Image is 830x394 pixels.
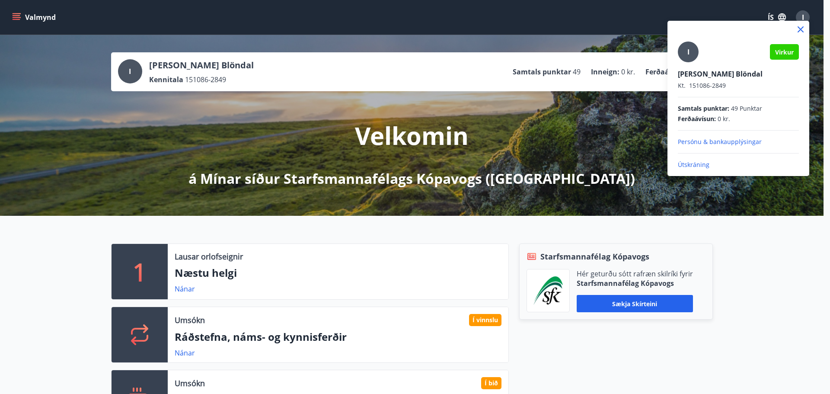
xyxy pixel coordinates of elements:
span: Virkur [775,48,794,56]
p: Persónu & bankaupplýsingar [678,138,799,146]
span: 0 kr. [718,115,730,123]
p: Útskráning [678,160,799,169]
span: Kt. [678,81,686,90]
span: Ferðaávísun : [678,115,716,123]
span: Samtals punktar : [678,104,729,113]
span: I [687,47,690,57]
span: 49 Punktar [731,104,762,113]
p: [PERSON_NAME] Blöndal [678,69,799,79]
p: 151086-2849 [678,81,799,90]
